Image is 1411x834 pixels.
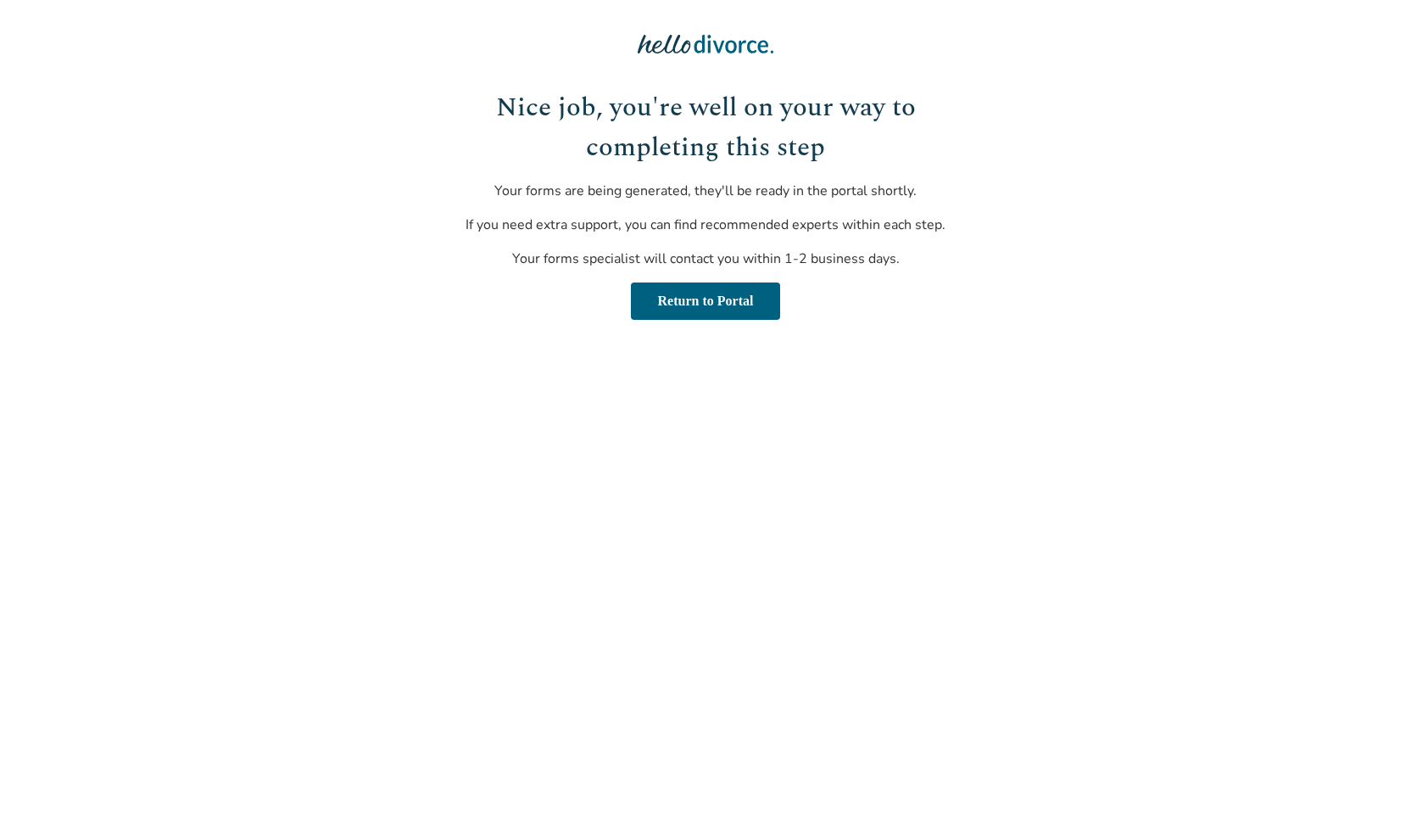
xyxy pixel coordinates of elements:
h1: Nice job, you're well on your way to completing this step [450,88,962,167]
img: Hello Divorce Logo [638,27,773,61]
p: Your forms specialist will contact you within 1-2 business days. [450,249,962,269]
p: Your forms are being generated, they'll be ready in the portal shortly. [450,181,962,201]
p: If you need extra support, you can find recommended experts within each step. [450,215,962,235]
a: Return to Portal [625,283,786,320]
